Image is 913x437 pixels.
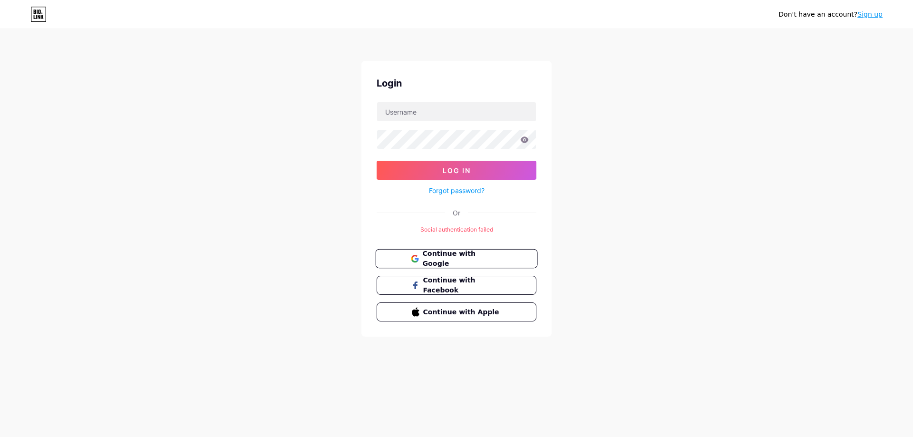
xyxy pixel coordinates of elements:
a: Continue with Google [377,249,536,268]
button: Continue with Facebook [377,276,536,295]
div: Or [453,208,460,218]
input: Username [377,102,536,121]
a: Sign up [857,10,883,18]
div: Don't have an account? [778,10,883,19]
div: Login [377,76,536,90]
span: Continue with Facebook [423,275,502,295]
button: Log In [377,161,536,180]
span: Log In [443,166,471,175]
div: Social authentication failed [377,225,536,234]
span: Continue with Google [422,249,502,269]
button: Continue with Apple [377,302,536,321]
a: Forgot password? [429,185,485,195]
button: Continue with Google [375,249,537,269]
span: Continue with Apple [423,307,502,317]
